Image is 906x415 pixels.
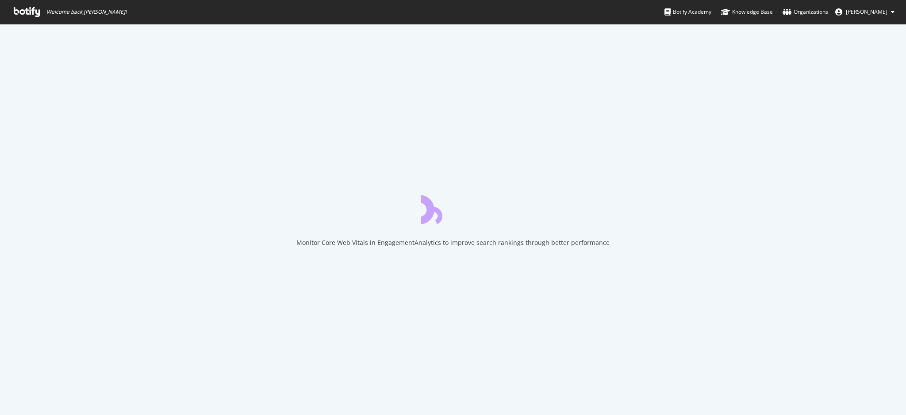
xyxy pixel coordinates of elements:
[783,8,828,16] div: Organizations
[46,8,127,16] span: Welcome back, [PERSON_NAME] !
[296,238,610,247] div: Monitor Core Web Vitals in EngagementAnalytics to improve search rankings through better performance
[664,8,711,16] div: Botify Academy
[828,5,902,19] button: [PERSON_NAME]
[421,192,485,224] div: animation
[846,8,887,16] span: Paul Herzog
[721,8,773,16] div: Knowledge Base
